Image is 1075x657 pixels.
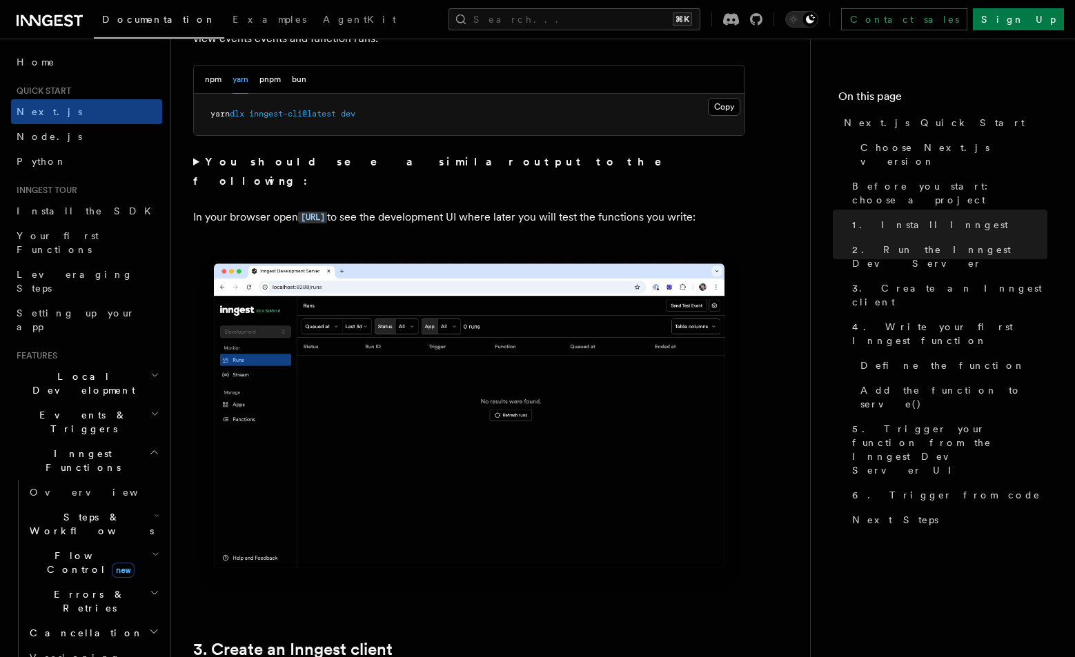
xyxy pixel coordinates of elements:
[193,155,681,188] strong: You should see a similar output to the following:
[24,543,162,582] button: Flow Controlnew
[11,99,162,124] a: Next.js
[11,223,162,262] a: Your first Functions
[11,301,162,339] a: Setting up your app
[11,447,149,474] span: Inngest Functions
[847,276,1047,314] a: 3. Create an Inngest client
[860,358,1025,372] span: Define the function
[852,488,1041,502] span: 6. Trigger from code
[847,314,1047,353] a: 4. Write your first Inngest function
[844,116,1025,130] span: Next.js Quick Start
[17,205,159,216] span: Install the SDK
[11,124,162,149] a: Node.js
[847,483,1047,507] a: 6. Trigger from code
[193,152,745,191] summary: You should see a similar output to the following:
[855,378,1047,416] a: Add the function to serve()
[852,320,1047,347] span: 4. Write your first Inngest function
[24,582,162,620] button: Errors & Retries
[24,505,162,543] button: Steps & Workflows
[852,243,1047,270] span: 2. Run the Inngest Dev Server
[852,281,1047,309] span: 3. Create an Inngest client
[94,4,224,39] a: Documentation
[102,14,216,25] span: Documentation
[292,65,306,94] button: bun
[259,65,281,94] button: pnpm
[673,12,692,26] kbd: ⌘K
[24,480,162,505] a: Overview
[24,549,152,576] span: Flow Control
[973,8,1064,30] a: Sign Up
[708,98,740,116] button: Copy
[838,110,1047,135] a: Next.js Quick Start
[24,626,144,640] span: Cancellation
[11,262,162,301] a: Leveraging Steps
[11,370,150,397] span: Local Development
[298,210,327,223] a: [URL]
[210,109,230,119] span: yarn
[785,11,818,28] button: Toggle dark mode
[193,208,745,228] p: In your browser open to see the development UI where later you will test the functions you write:
[315,4,404,37] a: AgentKit
[847,174,1047,212] a: Before you start: choose a project
[847,237,1047,276] a: 2. Run the Inngest Dev Server
[11,50,162,74] a: Home
[24,510,154,538] span: Steps & Workflows
[11,85,71,97] span: Quick start
[847,212,1047,237] a: 1. Install Inngest
[233,65,248,94] button: yarn
[224,4,315,37] a: Examples
[17,230,99,255] span: Your first Functions
[30,487,172,498] span: Overview
[205,65,221,94] button: npm
[448,8,700,30] button: Search...⌘K
[855,353,1047,378] a: Define the function
[847,507,1047,532] a: Next Steps
[11,149,162,174] a: Python
[11,441,162,480] button: Inngest Functions
[249,109,336,119] span: inngest-cli@latest
[323,14,396,25] span: AgentKit
[855,135,1047,174] a: Choose Next.js version
[17,106,82,117] span: Next.js
[838,88,1047,110] h4: On this page
[193,250,745,596] img: Inngest Dev Server's 'Runs' tab with no data
[11,403,162,441] button: Events & Triggers
[11,364,162,403] button: Local Development
[17,156,67,167] span: Python
[860,383,1047,411] span: Add the function to serve()
[112,563,135,578] span: new
[852,179,1047,207] span: Before you start: choose a project
[17,55,55,69] span: Home
[860,141,1047,168] span: Choose Next.js version
[852,218,1008,232] span: 1. Install Inngest
[17,307,135,332] span: Setting up your app
[24,587,150,615] span: Errors & Retries
[847,416,1047,483] a: 5. Trigger your function from the Inngest Dev Server UI
[852,513,938,527] span: Next Steps
[298,212,327,223] code: [URL]
[233,14,306,25] span: Examples
[24,620,162,645] button: Cancellation
[841,8,967,30] a: Contact sales
[17,269,133,294] span: Leveraging Steps
[17,131,82,142] span: Node.js
[11,408,150,436] span: Events & Triggers
[11,199,162,223] a: Install the SDK
[11,185,77,196] span: Inngest tour
[11,350,57,361] span: Features
[341,109,355,119] span: dev
[230,109,244,119] span: dlx
[852,422,1047,477] span: 5. Trigger your function from the Inngest Dev Server UI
